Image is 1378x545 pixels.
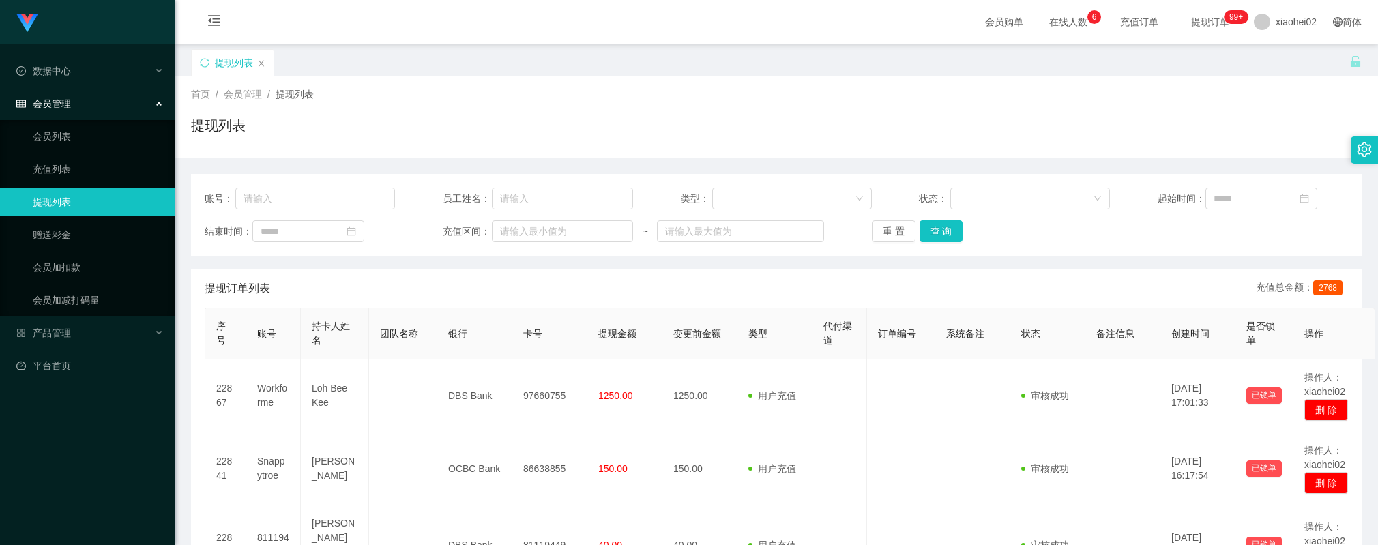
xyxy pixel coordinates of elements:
i: 图标: calendar [347,226,356,236]
a: 会员加减打码量 [33,286,164,314]
span: 2768 [1313,280,1343,295]
span: 创建时间 [1171,328,1210,339]
i: 图标: calendar [1300,194,1309,203]
span: ~ [633,224,657,239]
span: 类型： [681,192,712,206]
button: 删 除 [1304,399,1348,421]
span: / [267,89,270,100]
span: 数据中心 [16,65,71,76]
span: 团队名称 [380,328,418,339]
i: 图标: global [1333,17,1343,27]
i: 图标: unlock [1349,55,1362,68]
input: 请输入最小值为 [492,220,633,242]
span: 会员管理 [16,98,71,109]
span: 在线人数 [1042,17,1094,27]
a: 图标: dashboard平台首页 [16,352,164,379]
button: 删 除 [1304,472,1348,494]
td: DBS Bank [437,359,512,432]
i: 图标: down [1094,194,1102,204]
span: 变更前金额 [673,328,721,339]
p: 6 [1092,10,1097,24]
a: 充值列表 [33,156,164,183]
button: 查 询 [920,220,963,242]
span: 代付渠道 [823,321,852,346]
a: 赠送彩金 [33,221,164,248]
span: 1250.00 [598,390,633,401]
span: 产品管理 [16,327,71,338]
td: Workforme [246,359,301,432]
sup: 6 [1087,10,1101,24]
td: [DATE] 16:17:54 [1160,432,1235,505]
span: 员工姓名： [443,192,492,206]
td: Snappytroe [246,432,301,505]
span: 用户充值 [748,390,796,401]
a: 会员加扣款 [33,254,164,281]
span: 操作 [1304,328,1323,339]
td: Loh Bee Kee [301,359,369,432]
span: 状态： [919,192,950,206]
td: [PERSON_NAME] [301,432,369,505]
span: 用户充值 [748,463,796,474]
td: OCBC Bank [437,432,512,505]
span: 充值订单 [1113,17,1165,27]
span: 卡号 [523,328,542,339]
span: 起始时间： [1158,192,1205,206]
span: 序号 [216,321,226,346]
h1: 提现列表 [191,115,246,136]
input: 请输入最大值为 [657,220,824,242]
td: 150.00 [662,432,737,505]
td: 97660755 [512,359,587,432]
span: 首页 [191,89,210,100]
i: 图标: appstore-o [16,328,26,338]
i: 图标: menu-fold [191,1,237,44]
button: 重 置 [872,220,915,242]
button: 已锁单 [1246,387,1282,404]
span: 审核成功 [1021,390,1069,401]
i: 图标: sync [200,58,209,68]
span: 提现订单 [1184,17,1236,27]
span: 150.00 [598,463,628,474]
span: 操作人：xiaohei02 [1304,372,1345,397]
span: 状态 [1021,328,1040,339]
span: 提现列表 [276,89,314,100]
i: 图标: table [16,99,26,108]
span: 持卡人姓名 [312,321,350,346]
span: 会员管理 [224,89,262,100]
i: 图标: check-circle-o [16,66,26,76]
span: 备注信息 [1096,328,1134,339]
td: 22867 [205,359,246,432]
td: 22841 [205,432,246,505]
span: 提现订单列表 [205,280,270,297]
td: 1250.00 [662,359,737,432]
span: 结束时间： [205,224,252,239]
span: 充值区间： [443,224,492,239]
a: 提现列表 [33,188,164,216]
div: 充值总金额： [1256,280,1348,297]
a: 会员列表 [33,123,164,150]
i: 图标: setting [1357,142,1372,157]
i: 图标: close [257,59,265,68]
span: 系统备注 [946,328,984,339]
img: logo.9652507e.png [16,14,38,33]
td: [DATE] 17:01:33 [1160,359,1235,432]
span: 是否锁单 [1246,321,1275,346]
span: 操作人：xiaohei02 [1304,445,1345,470]
input: 请输入 [235,188,396,209]
input: 请输入 [492,188,633,209]
i: 图标: down [855,194,864,204]
span: 订单编号 [878,328,916,339]
sup: 1185 [1224,10,1248,24]
span: / [216,89,218,100]
td: 86638855 [512,432,587,505]
span: 审核成功 [1021,463,1069,474]
span: 账号： [205,192,235,206]
span: 提现金额 [598,328,636,339]
div: 提现列表 [215,50,253,76]
span: 类型 [748,328,767,339]
span: 账号 [257,328,276,339]
span: 银行 [448,328,467,339]
button: 已锁单 [1246,460,1282,477]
